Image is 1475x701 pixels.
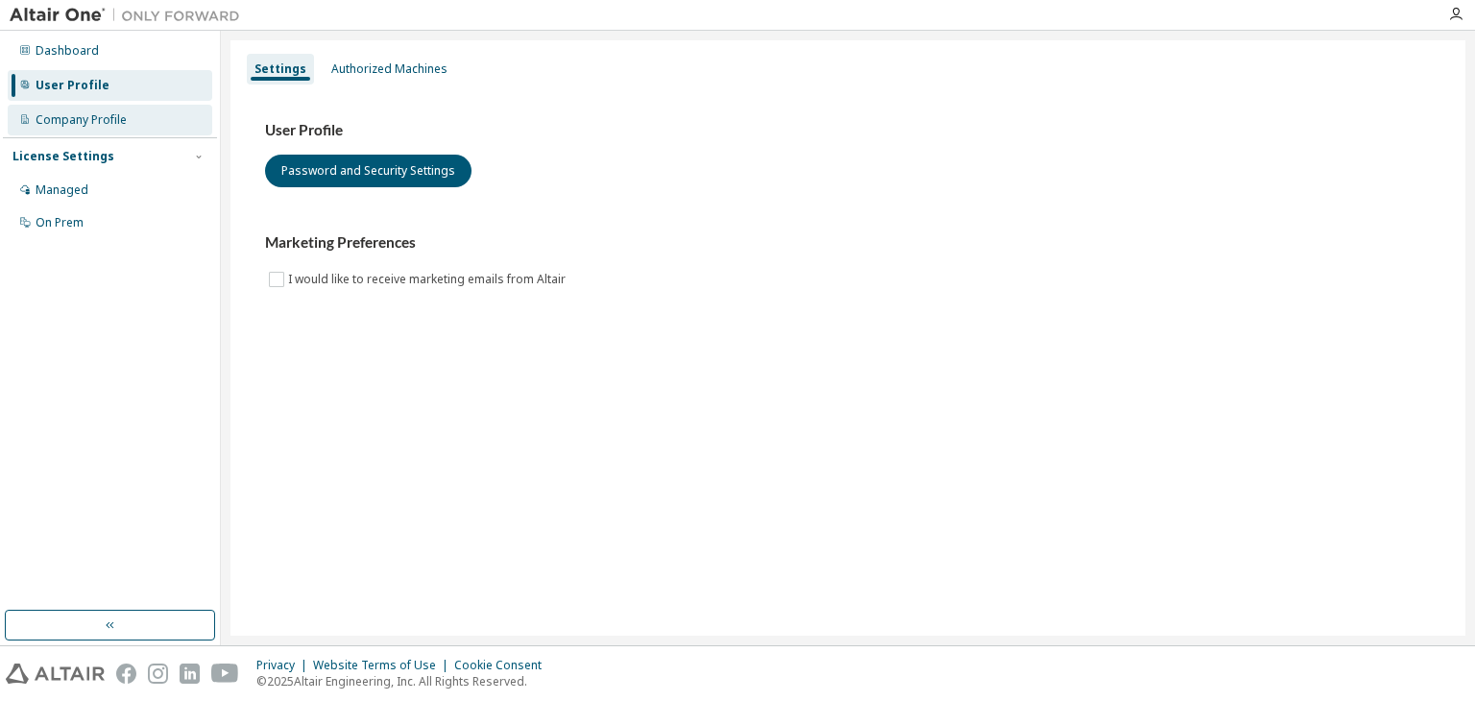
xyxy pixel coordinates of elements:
div: On Prem [36,215,84,230]
h3: User Profile [265,121,1431,140]
div: Cookie Consent [454,658,553,673]
img: facebook.svg [116,664,136,684]
label: I would like to receive marketing emails from Altair [288,268,569,291]
img: youtube.svg [211,664,239,684]
div: Settings [254,61,306,77]
img: instagram.svg [148,664,168,684]
p: © 2025 Altair Engineering, Inc. All Rights Reserved. [256,673,553,689]
div: User Profile [36,78,109,93]
div: License Settings [12,149,114,164]
div: Company Profile [36,112,127,128]
div: Managed [36,182,88,198]
div: Privacy [256,658,313,673]
div: Dashboard [36,43,99,59]
div: Website Terms of Use [313,658,454,673]
img: altair_logo.svg [6,664,105,684]
img: linkedin.svg [180,664,200,684]
h3: Marketing Preferences [265,233,1431,253]
button: Password and Security Settings [265,155,472,187]
img: Altair One [10,6,250,25]
div: Authorized Machines [331,61,447,77]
